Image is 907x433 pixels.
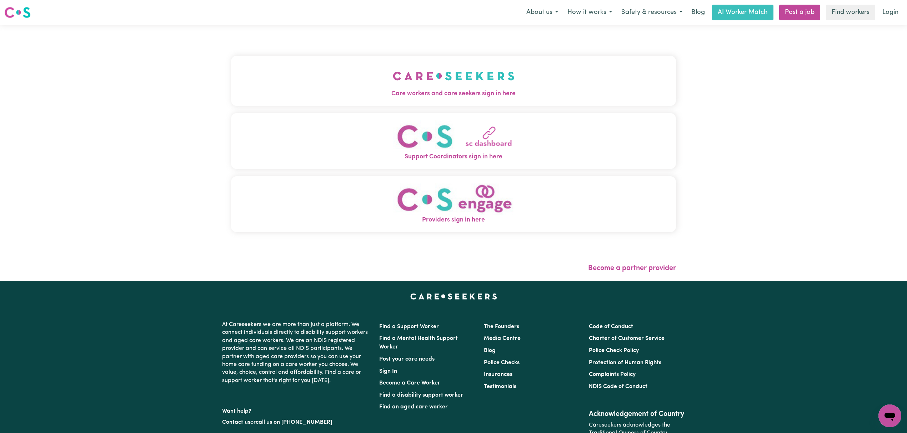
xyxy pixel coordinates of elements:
a: AI Worker Match [712,5,773,20]
a: NDIS Code of Conduct [589,384,647,389]
a: call us on [PHONE_NUMBER] [256,419,332,425]
a: Blog [687,5,709,20]
a: Post your care needs [379,356,435,362]
button: Safety & resources [617,5,687,20]
a: Sign In [379,368,397,374]
iframe: Button to launch messaging window, conversation in progress [878,404,901,427]
p: Want help? [222,404,371,415]
a: Become a Care Worker [379,380,440,386]
span: Providers sign in here [231,215,676,225]
a: Careseekers home page [410,294,497,299]
a: Find a Mental Health Support Worker [379,336,458,350]
p: At Careseekers we are more than just a platform. We connect individuals directly to disability su... [222,318,371,387]
a: Find an aged care worker [379,404,448,410]
a: Testimonials [484,384,516,389]
h2: Acknowledgement of Country [589,410,685,418]
a: Police Check Policy [589,348,639,353]
a: Careseekers logo [4,4,31,21]
a: Contact us [222,419,250,425]
a: Media Centre [484,336,521,341]
a: Find a Support Worker [379,324,439,330]
a: Insurances [484,372,512,377]
a: Find a disability support worker [379,392,463,398]
span: Care workers and care seekers sign in here [231,89,676,98]
button: How it works [563,5,617,20]
a: Login [878,5,903,20]
a: Become a partner provider [588,265,676,272]
a: Blog [484,348,496,353]
button: Support Coordinators sign in here [231,113,676,169]
a: The Founders [484,324,519,330]
button: Providers sign in here [231,176,676,232]
a: Police Checks [484,360,520,366]
a: Post a job [779,5,820,20]
button: Care workers and care seekers sign in here [231,56,676,106]
a: Code of Conduct [589,324,633,330]
span: Support Coordinators sign in here [231,152,676,162]
p: or [222,416,371,429]
a: Protection of Human Rights [589,360,661,366]
img: Careseekers logo [4,6,31,19]
a: Charter of Customer Service [589,336,665,341]
button: About us [522,5,563,20]
a: Find workers [826,5,875,20]
a: Complaints Policy [589,372,636,377]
